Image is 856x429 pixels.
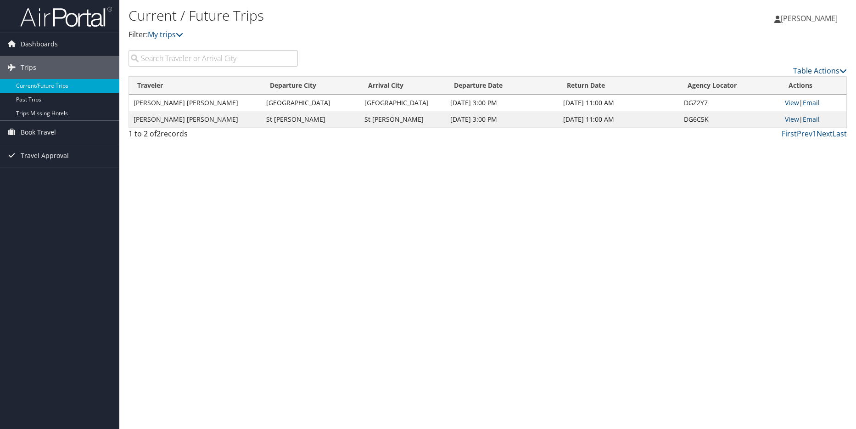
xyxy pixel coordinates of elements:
td: [DATE] 11:00 AM [559,111,679,128]
h1: Current / Future Trips [129,6,607,25]
span: [PERSON_NAME] [781,13,838,23]
td: [GEOGRAPHIC_DATA] [262,95,360,111]
td: St [PERSON_NAME] [360,111,446,128]
td: [DATE] 11:00 AM [559,95,679,111]
p: Filter: [129,29,607,41]
td: DG6C5K [679,111,781,128]
a: 1 [812,129,817,139]
a: Prev [797,129,812,139]
th: Departure City: activate to sort column ascending [262,77,360,95]
a: Next [817,129,833,139]
a: View [785,98,799,107]
th: Agency Locator: activate to sort column ascending [679,77,781,95]
a: Last [833,129,847,139]
a: [PERSON_NAME] [774,5,847,32]
td: [GEOGRAPHIC_DATA] [360,95,446,111]
td: DGZ2Y7 [679,95,781,111]
span: Book Travel [21,121,56,144]
th: Departure Date: activate to sort column descending [446,77,559,95]
td: [DATE] 3:00 PM [446,95,559,111]
a: Email [803,115,820,124]
td: [PERSON_NAME] [PERSON_NAME] [129,95,262,111]
td: | [780,111,846,128]
td: [DATE] 3:00 PM [446,111,559,128]
span: Dashboards [21,33,58,56]
a: First [782,129,797,139]
a: Table Actions [793,66,847,76]
span: Travel Approval [21,144,69,167]
td: [PERSON_NAME] [PERSON_NAME] [129,111,262,128]
a: Email [803,98,820,107]
img: airportal-logo.png [20,6,112,28]
span: Trips [21,56,36,79]
th: Return Date: activate to sort column ascending [559,77,679,95]
input: Search Traveler or Arrival City [129,50,298,67]
th: Arrival City: activate to sort column ascending [360,77,446,95]
td: | [780,95,846,111]
span: 2 [157,129,161,139]
a: My trips [148,29,183,40]
div: 1 to 2 of records [129,128,298,144]
a: View [785,115,799,124]
th: Actions [780,77,846,95]
th: Traveler: activate to sort column ascending [129,77,262,95]
td: St [PERSON_NAME] [262,111,360,128]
